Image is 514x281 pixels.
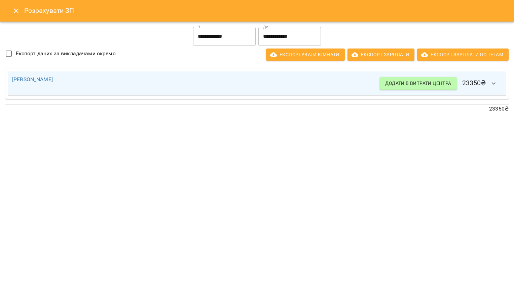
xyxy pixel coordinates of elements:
h6: Розрахувати ЗП [24,5,506,16]
button: Експорт Зарплати [347,49,414,61]
span: Експорт Зарплати [353,51,409,59]
button: Експорт Зарплати по тегам [417,49,509,61]
button: Експортувати кімнати [266,49,345,61]
a: [PERSON_NAME] [12,76,53,83]
span: Додати в витрати центра [385,79,451,87]
button: Close [8,3,24,19]
h6: 23350 ₴ [380,75,502,92]
p: 23350 ₴ [5,105,509,113]
span: Експорт Зарплати по тегам [423,51,503,59]
span: Експортувати кімнати [271,51,339,59]
span: Експорт даних за викладачами окремо [16,50,116,58]
button: Додати в витрати центра [380,77,456,89]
